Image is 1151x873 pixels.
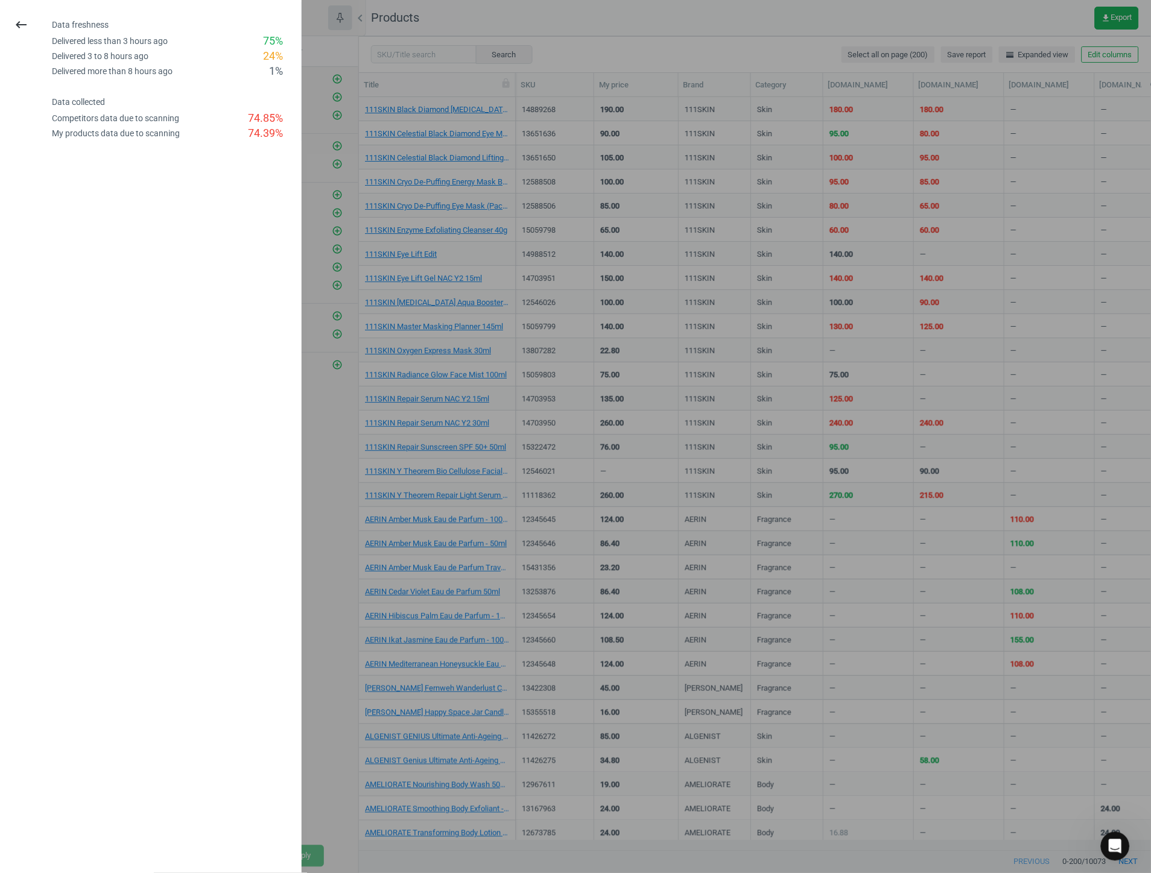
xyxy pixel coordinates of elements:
[248,126,283,141] div: 74.39 %
[7,11,35,39] button: keyboard_backspace
[52,36,168,47] div: Delivered less than 3 hours ago
[1101,832,1130,861] iframe: Intercom live chat
[52,97,301,107] h4: Data collected
[269,64,283,79] div: 1 %
[263,34,283,49] div: 75 %
[52,51,148,62] div: Delivered 3 to 8 hours ago
[52,66,173,77] div: Delivered more than 8 hours ago
[263,49,283,64] div: 24 %
[52,113,179,124] div: Competitors data due to scanning
[52,20,301,30] h4: Data freshness
[14,17,28,32] i: keyboard_backspace
[52,128,180,139] div: My products data due to scanning
[248,111,283,126] div: 74.85 %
